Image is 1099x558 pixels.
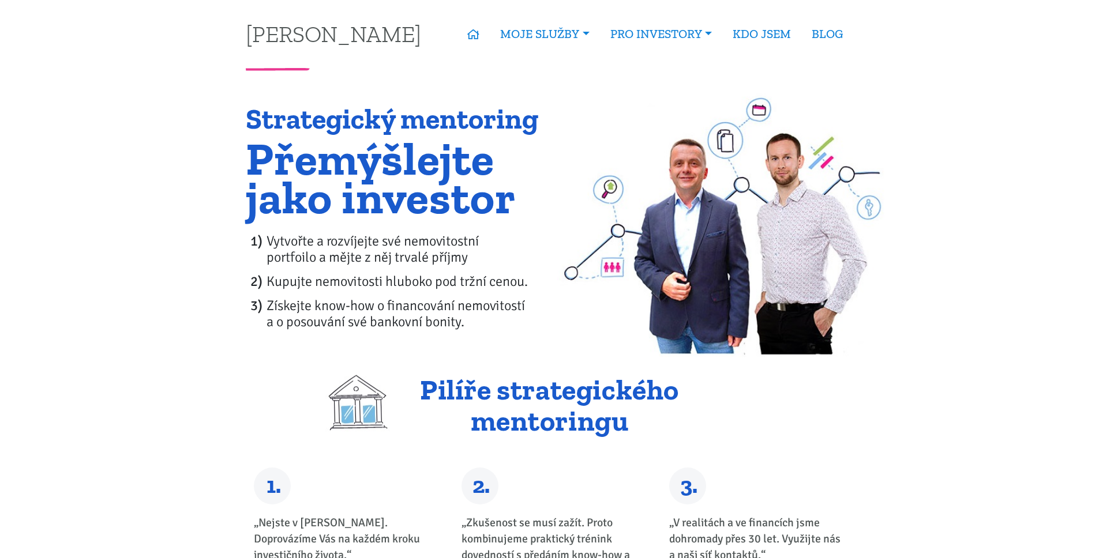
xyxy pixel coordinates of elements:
div: 2. [462,467,498,504]
li: Vytvořte a rozvíjejte své nemovitostní portfoilo a mějte z něj trvalé příjmy [267,233,542,265]
h1: Přemýšlejte jako investor [246,139,542,217]
li: Kupujte nemovitosti hluboko pod tržní cenou. [267,273,542,289]
a: PRO INVESTORY [600,21,722,47]
a: KDO JSEM [722,21,801,47]
li: Získejte know-how o financování nemovitostí a o posouvání své bankovní bonity. [267,297,542,330]
a: MOJE SLUŽBY [490,21,599,47]
div: 3. [669,467,706,504]
h2: Pilíře strategického mentoringu [246,375,853,436]
h1: Strategický mentoring [246,104,542,135]
a: BLOG [801,21,853,47]
a: [PERSON_NAME] [246,22,421,45]
div: 1. [254,467,291,504]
